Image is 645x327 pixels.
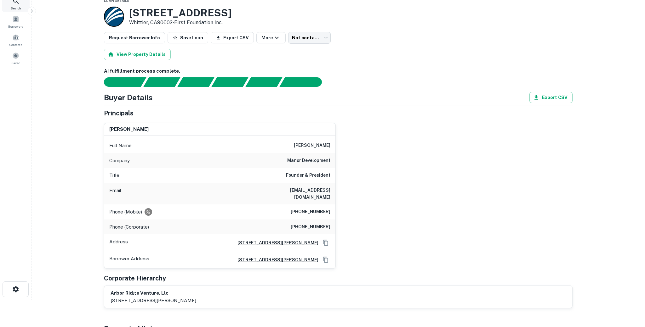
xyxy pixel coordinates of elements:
div: Not contacted [288,32,331,44]
button: More [256,32,286,43]
h6: [PHONE_NUMBER] [291,208,330,216]
div: Principals found, AI now looking for contact information... [211,77,248,87]
p: Title [109,172,119,179]
p: Phone (Corporate) [109,223,149,231]
span: Contacts [9,42,22,47]
h6: [PERSON_NAME] [109,126,149,133]
a: [STREET_ADDRESS][PERSON_NAME] [232,239,318,246]
p: [STREET_ADDRESS][PERSON_NAME] [111,297,196,304]
p: Phone (Mobile) [109,208,142,216]
h5: Corporate Hierarchy [104,274,166,283]
span: Search [11,6,21,11]
button: Copy Address [321,255,330,264]
div: Principals found, still searching for contact information. This may take time... [245,77,282,87]
button: Export CSV [211,32,254,43]
span: Saved [11,60,20,65]
button: Request Borrower Info [104,32,165,43]
p: Address [109,238,128,247]
h6: [PHONE_NUMBER] [291,223,330,231]
h6: manor development [287,157,330,164]
h6: [EMAIL_ADDRESS][DOMAIN_NAME] [255,187,330,201]
iframe: Chat Widget [614,277,645,307]
p: Email [109,187,121,201]
a: Contacts [2,31,30,48]
p: Whittier, CA90602 • [129,19,231,26]
a: First Foundation Inc. [174,19,223,25]
h6: AI fulfillment process complete. [104,68,573,75]
div: Your request is received and processing... [143,77,180,87]
h6: arbor ridge venture, llc [111,290,196,297]
div: Documents found, AI parsing details... [177,77,214,87]
button: Export CSV [529,92,573,103]
button: View Property Details [104,49,171,60]
a: Borrowers [2,13,30,30]
p: Borrower Address [109,255,149,264]
p: Company [109,157,130,164]
h6: Founder & President [286,172,330,179]
a: [STREET_ADDRESS][PERSON_NAME] [232,256,318,263]
div: AI fulfillment process complete. [280,77,329,87]
span: Borrowers [8,24,23,29]
div: Requests to not be contacted at this number [145,208,152,216]
button: Copy Address [321,238,330,247]
h5: Principals [104,108,134,118]
a: Saved [2,50,30,67]
h6: [PERSON_NAME] [294,142,330,149]
button: Save Loan [168,32,208,43]
h4: Buyer Details [104,92,153,103]
h3: [STREET_ADDRESS] [129,7,231,19]
div: Sending borrower request to AI... [96,77,144,87]
p: Full Name [109,142,132,149]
